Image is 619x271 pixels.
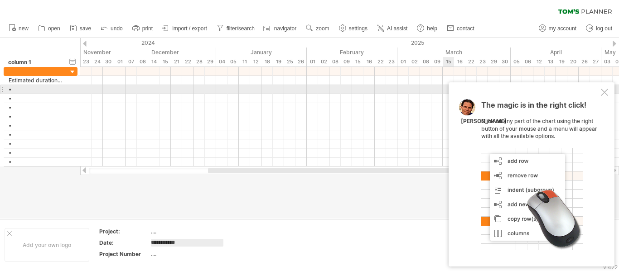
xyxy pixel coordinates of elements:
[80,57,92,67] div: Saturday, 23 November 2024
[48,25,60,32] span: open
[216,48,307,57] div: January 2025
[567,57,579,67] div: Sunday, 20 April 2025
[9,157,63,166] div: •
[387,25,407,32] span: AI assist
[420,57,431,67] div: Saturday, 8 March 2025
[151,250,227,258] div: ....
[273,57,284,67] div: Sunday, 19 January 2025
[549,25,576,32] span: my account
[239,57,250,67] div: Saturday, 11 January 2025
[5,228,89,262] div: Add your own logo
[148,57,160,67] div: Saturday, 14 December 2024
[397,57,409,67] div: Saturday, 1 March 2025
[261,57,273,67] div: Saturday, 18 January 2025
[137,57,148,67] div: Sunday, 8 December 2024
[9,94,63,103] div: •
[341,57,352,67] div: Sunday, 9 February 2025
[126,57,137,67] div: Saturday, 7 December 2024
[205,57,216,67] div: Sunday, 29 December 2024
[111,25,123,32] span: undo
[304,23,332,34] a: zoom
[9,76,63,85] div: Estimated duration: 20 weeks (final-year project timeline)
[461,118,507,125] div: [PERSON_NAME]
[182,57,193,67] div: Sunday, 22 December 2024
[481,100,586,114] span: The magic is in the right click!
[349,25,368,32] span: settings
[533,57,545,67] div: Saturday, 12 April 2025
[114,57,126,67] div: Sunday, 1 December 2024
[545,57,556,67] div: Sunday, 13 April 2025
[151,228,227,235] div: ....
[307,57,318,67] div: Saturday, 1 February 2025
[92,57,103,67] div: Sunday, 24 November 2024
[9,112,63,121] div: •
[307,48,397,57] div: February 2025
[465,57,477,67] div: Saturday, 22 March 2025
[596,25,612,32] span: log out
[284,57,295,67] div: Saturday, 25 January 2025
[8,58,63,67] div: column 1
[427,25,437,32] span: help
[9,148,63,157] div: •
[9,103,63,112] div: •
[103,57,114,67] div: Saturday, 30 November 2024
[375,23,410,34] a: AI assist
[488,57,499,67] div: Saturday, 29 March 2025
[522,57,533,67] div: Sunday, 6 April 2025
[274,25,296,32] span: navigator
[457,25,474,32] span: contact
[556,57,567,67] div: Saturday, 19 April 2025
[9,85,63,94] div: •
[216,57,227,67] div: Saturday, 4 January 2025
[454,57,465,67] div: Sunday, 16 March 2025
[537,23,579,34] a: my account
[6,23,31,34] a: new
[415,23,440,34] a: help
[193,57,205,67] div: Saturday, 28 December 2024
[386,57,397,67] div: Sunday, 23 February 2025
[130,23,155,34] a: print
[499,57,511,67] div: Sunday, 30 March 2025
[397,48,511,57] div: March 2025
[603,264,618,271] div: v 422
[142,25,153,32] span: print
[443,57,454,67] div: Saturday, 15 March 2025
[227,57,239,67] div: Sunday, 5 January 2025
[318,57,329,67] div: Sunday, 2 February 2025
[511,48,601,57] div: April 2025
[214,23,257,34] a: filter/search
[99,250,149,258] div: Project Number
[250,57,261,67] div: Sunday, 12 January 2025
[431,57,443,67] div: Sunday, 9 March 2025
[262,23,299,34] a: navigator
[9,139,63,148] div: •
[481,101,599,250] div: Click on any part of the chart using the right button of your mouse and a menu will appear with a...
[9,121,63,130] div: •
[316,25,329,32] span: zoom
[9,130,63,139] div: •
[36,23,63,34] a: open
[445,23,477,34] a: contact
[295,57,307,67] div: Sunday, 26 January 2025
[363,57,375,67] div: Sunday, 16 February 2025
[375,57,386,67] div: Saturday, 22 February 2025
[19,25,29,32] span: new
[579,57,590,67] div: Saturday, 26 April 2025
[227,25,255,32] span: filter/search
[409,57,420,67] div: Sunday, 2 March 2025
[172,25,207,32] span: import / export
[601,57,613,67] div: Saturday, 3 May 2025
[590,57,601,67] div: Sunday, 27 April 2025
[99,228,149,235] div: Project:
[584,23,615,34] a: log out
[68,23,94,34] a: save
[329,57,341,67] div: Saturday, 8 February 2025
[98,23,126,34] a: undo
[511,57,522,67] div: Saturday, 5 April 2025
[114,48,216,57] div: December 2024
[337,23,370,34] a: settings
[171,57,182,67] div: Saturday, 21 December 2024
[160,23,210,34] a: import / export
[352,57,363,67] div: Saturday, 15 February 2025
[477,57,488,67] div: Sunday, 23 March 2025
